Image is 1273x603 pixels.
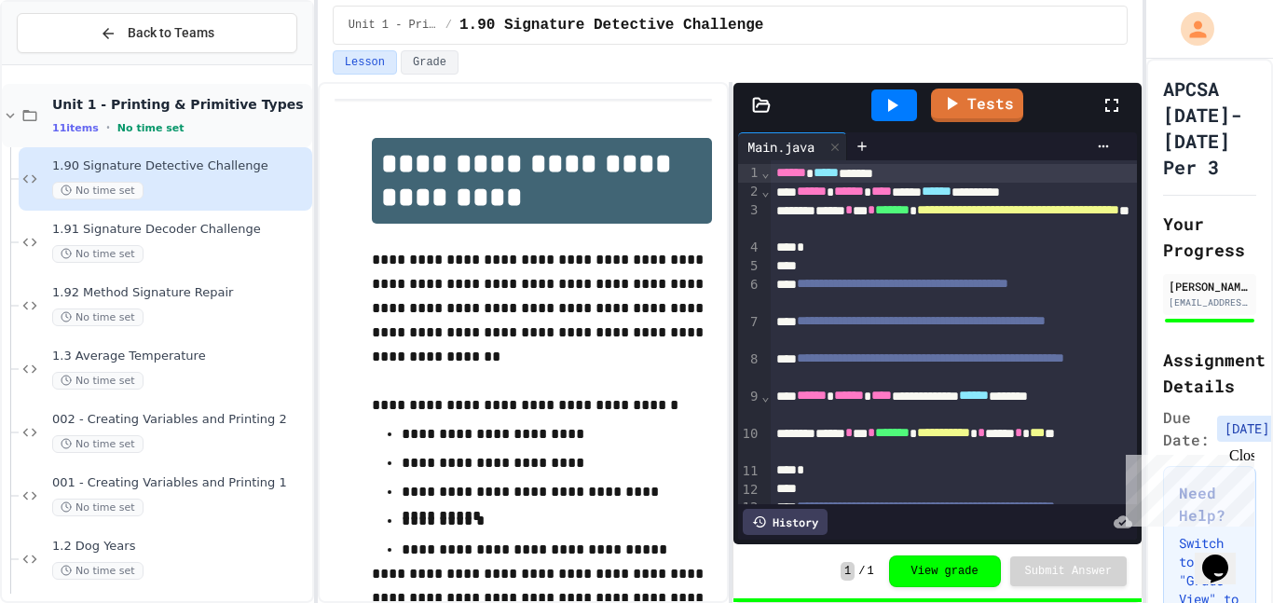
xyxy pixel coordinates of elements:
a: Tests [931,89,1023,122]
span: No time set [52,182,144,199]
button: Lesson [333,50,397,75]
div: [PERSON_NAME] [1169,278,1251,295]
span: Unit 1 - Printing & Primitive Types [349,18,438,33]
span: Back to Teams [128,23,214,43]
div: 3 [738,201,761,239]
iframe: chat widget [1118,447,1254,527]
iframe: chat widget [1195,528,1254,584]
button: View grade [889,555,1001,587]
span: 1.92 Method Signature Repair [52,285,308,301]
span: 1.90 Signature Detective Challenge [52,158,308,174]
span: Fold line [760,389,770,404]
h2: Your Progress [1163,211,1256,263]
span: 1.3 Average Temperature [52,349,308,364]
span: 001 - Creating Variables and Printing 1 [52,475,308,491]
h1: APCSA [DATE]-[DATE] Per 3 [1163,75,1256,180]
span: No time set [52,435,144,453]
h2: Assignment Details [1163,347,1256,399]
span: No time set [52,245,144,263]
span: Submit Answer [1025,564,1113,579]
div: 10 [738,425,761,462]
span: 11 items [52,122,99,134]
div: 4 [738,239,761,257]
span: / [445,18,452,33]
div: 11 [738,462,761,481]
div: 9 [738,388,761,425]
span: No time set [52,308,144,326]
div: Chat with us now!Close [7,7,129,118]
span: 1.90 Signature Detective Challenge [459,14,763,36]
span: 002 - Creating Variables and Printing 2 [52,412,308,428]
div: 7 [738,313,761,350]
span: No time set [52,562,144,580]
div: 12 [738,481,761,500]
span: Fold line [760,165,770,180]
div: 1 [738,164,761,183]
span: Due Date: [1163,406,1210,451]
span: No time set [52,499,144,516]
div: [EMAIL_ADDRESS][DOMAIN_NAME] [1169,295,1251,309]
div: 6 [738,276,761,313]
div: Main.java [738,137,824,157]
button: Submit Answer [1010,556,1128,586]
span: Fold line [760,184,770,199]
span: No time set [52,372,144,390]
div: History [743,509,828,535]
div: 13 [738,499,761,536]
button: Grade [401,50,459,75]
div: Main.java [738,132,847,160]
span: No time set [117,122,185,134]
button: Back to Teams [17,13,297,53]
div: 2 [738,183,761,201]
div: 8 [738,350,761,388]
span: 1 [867,564,873,579]
span: / [858,564,865,579]
div: My Account [1161,7,1219,50]
div: 5 [738,257,761,276]
span: 1.91 Signature Decoder Challenge [52,222,308,238]
span: 1.2 Dog Years [52,539,308,555]
span: Unit 1 - Printing & Primitive Types [52,96,308,113]
span: 1 [841,562,855,581]
span: • [106,120,110,135]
